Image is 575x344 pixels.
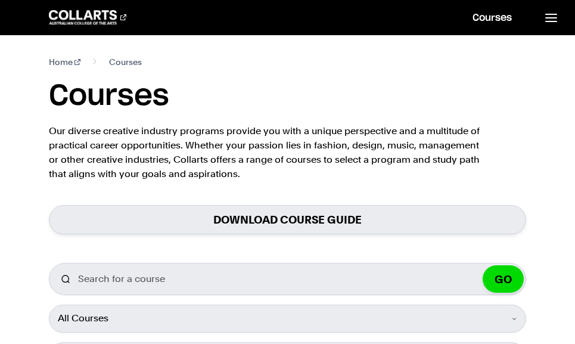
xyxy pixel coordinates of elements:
p: Our diverse creative industry programs provide you with a unique perspective and a multitude of p... [49,124,484,181]
a: Home [49,55,80,69]
a: Download Course Guide [49,205,526,234]
h1: Courses [49,79,169,114]
div: Go to homepage [49,10,126,24]
button: GO [483,265,524,293]
span: Courses [109,55,142,69]
input: Search for a course [49,263,526,295]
